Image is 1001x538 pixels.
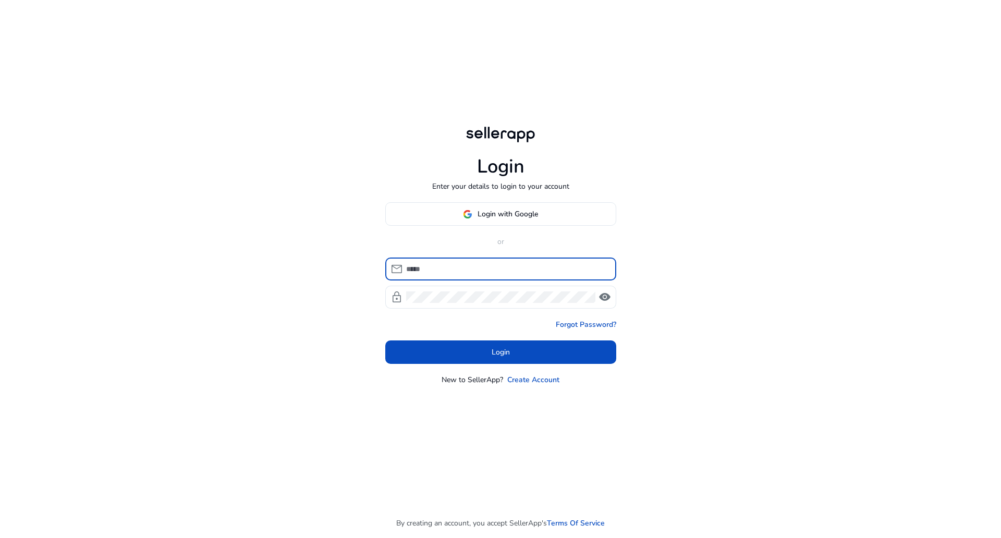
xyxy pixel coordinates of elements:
span: Login [492,347,510,358]
span: visibility [599,291,611,303]
a: Create Account [507,374,559,385]
span: Login with Google [478,209,538,219]
button: Login [385,340,616,364]
img: google-logo.svg [463,210,472,219]
a: Terms Of Service [547,518,605,529]
a: Forgot Password? [556,319,616,330]
button: Login with Google [385,202,616,226]
h1: Login [477,155,524,178]
p: New to SellerApp? [442,374,503,385]
p: or [385,236,616,247]
span: lock [390,291,403,303]
p: Enter your details to login to your account [432,181,569,192]
span: mail [390,263,403,275]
